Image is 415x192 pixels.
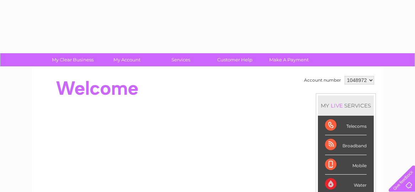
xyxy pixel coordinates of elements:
[325,155,367,175] div: Mobile
[302,74,343,86] td: Account number
[43,53,102,66] a: My Clear Business
[151,53,210,66] a: Services
[206,53,264,66] a: Customer Help
[325,116,367,135] div: Telecoms
[329,102,344,109] div: LIVE
[97,53,156,66] a: My Account
[318,95,374,116] div: MY SERVICES
[260,53,318,66] a: Make A Payment
[325,135,367,155] div: Broadband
